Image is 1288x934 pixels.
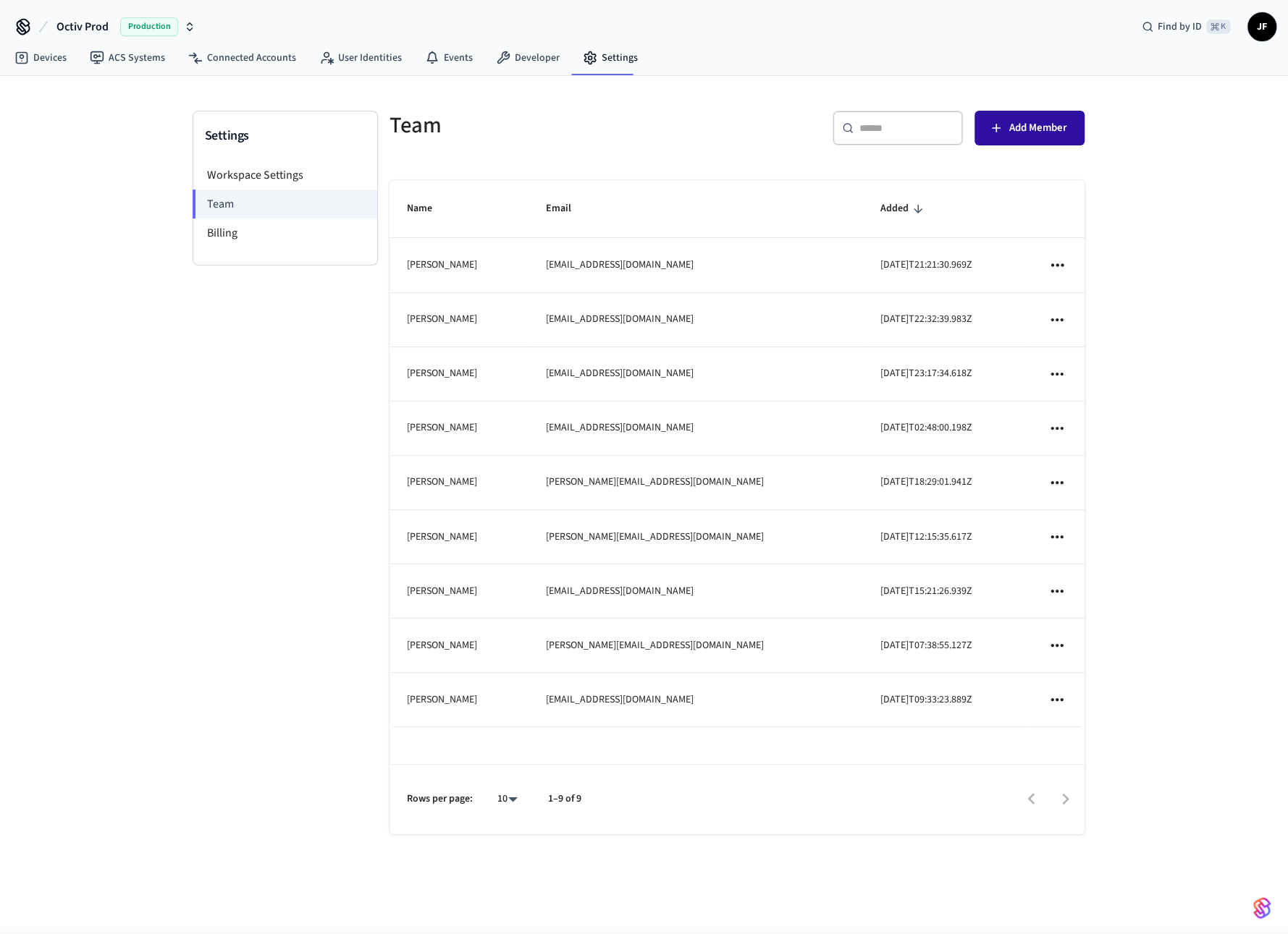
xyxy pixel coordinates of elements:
td: [DATE]T22:32:39.983Z [863,293,1031,347]
li: Team [193,190,377,218]
td: [EMAIL_ADDRESS][DOMAIN_NAME] [529,564,863,619]
a: Events [413,45,484,71]
table: sticky table [390,180,1085,727]
span: Octiv Prod [56,18,109,35]
div: 10 [490,789,525,810]
span: Add Member [1009,119,1067,137]
span: Production [120,17,178,36]
div: Find by ID⌘ K [1130,14,1242,40]
td: [DATE]T18:29:01.941Z [863,456,1031,510]
td: [PERSON_NAME][EMAIL_ADDRESS][DOMAIN_NAME] [529,456,863,510]
td: [PERSON_NAME] [390,456,529,510]
span: Email [546,198,590,220]
td: [PERSON_NAME] [390,402,529,456]
td: [DATE]T15:21:26.939Z [863,564,1031,619]
td: [EMAIL_ADDRESS][DOMAIN_NAME] [529,673,863,727]
a: Settings [571,45,649,71]
td: [EMAIL_ADDRESS][DOMAIN_NAME] [529,347,863,402]
li: Workspace Settings [193,161,377,190]
p: Rows per page: [407,791,473,807]
button: Add Member [975,111,1085,145]
h5: Team [390,111,728,140]
td: [PERSON_NAME] [390,619,529,673]
td: [PERSON_NAME][EMAIL_ADDRESS][DOMAIN_NAME] [529,510,863,564]
td: [EMAIL_ADDRESS][DOMAIN_NAME] [529,238,863,292]
h3: Settings [205,126,366,146]
td: [EMAIL_ADDRESS][DOMAIN_NAME] [529,293,863,347]
td: [PERSON_NAME] [390,564,529,619]
a: Developer [484,45,571,71]
td: [DATE]T12:15:35.617Z [863,510,1031,564]
a: ACS Systems [78,45,177,71]
td: [PERSON_NAME] [390,347,529,402]
li: Billing [193,218,377,247]
td: [DATE]T02:48:00.198Z [863,402,1031,456]
td: [DATE]T21:21:30.969Z [863,238,1031,292]
td: [PERSON_NAME] [390,293,529,347]
span: Added [880,198,927,220]
a: User Identities [308,45,413,71]
td: [DATE]T23:17:34.618Z [863,347,1031,402]
span: ⌘ K [1206,20,1230,34]
a: Devices [3,45,78,71]
td: [DATE]T09:33:23.889Z [863,673,1031,727]
td: [PERSON_NAME][EMAIL_ADDRESS][DOMAIN_NAME] [529,619,863,673]
p: 1–9 of 9 [548,791,581,807]
td: [PERSON_NAME] [390,510,529,564]
a: Connected Accounts [177,45,308,71]
span: JF [1249,14,1275,40]
button: JF [1247,12,1276,41]
img: SeamLogoGradient.69752ec5.svg [1253,896,1271,920]
span: Find by ID [1158,20,1202,34]
span: Name [407,198,451,220]
td: [DATE]T07:38:55.127Z [863,619,1031,673]
td: [PERSON_NAME] [390,238,529,292]
td: [PERSON_NAME] [390,673,529,727]
td: [EMAIL_ADDRESS][DOMAIN_NAME] [529,402,863,456]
